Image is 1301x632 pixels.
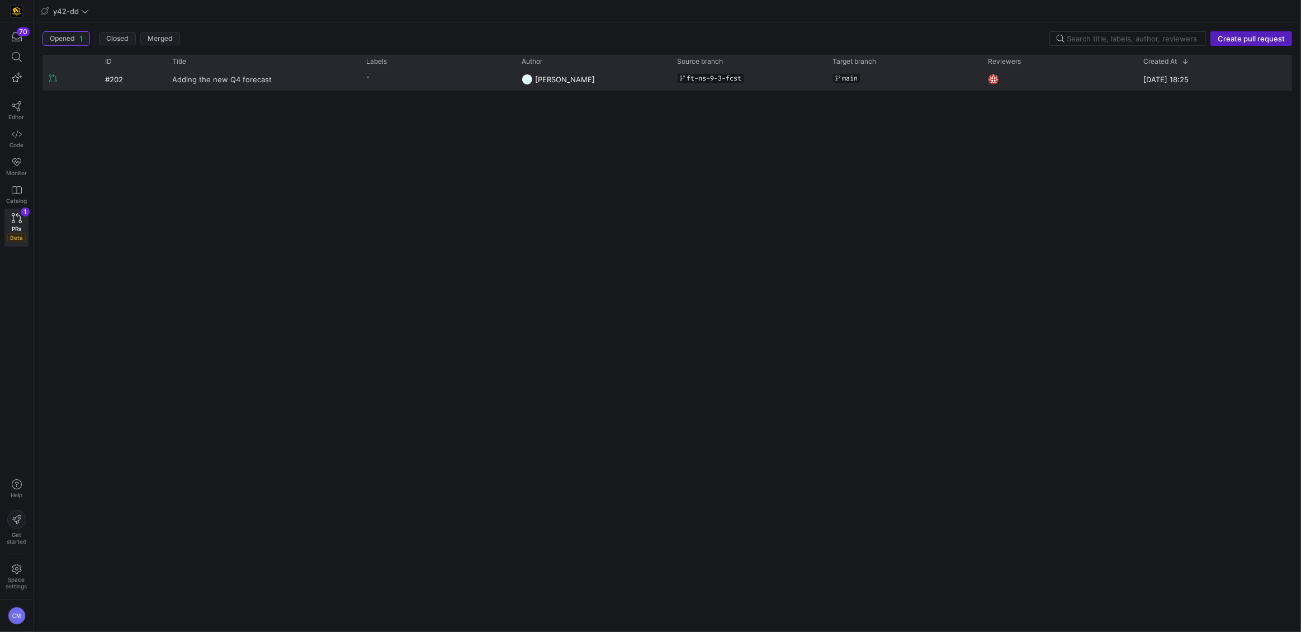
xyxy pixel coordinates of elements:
[8,607,26,625] div: CM
[988,58,1021,65] span: Reviewers
[842,74,858,82] span: main
[4,559,29,595] a: Spacesettings
[522,74,533,85] img: https://secure.gravatar.com/avatar/93624b85cfb6a0d6831f1d6e8dbf2768734b96aa2308d2c902a4aae71f619b...
[4,604,29,628] button: CM
[1143,58,1177,65] span: Created At
[12,225,21,232] span: PRs
[105,58,112,65] span: ID
[366,73,370,81] span: -
[1137,68,1292,90] div: [DATE] 18:25
[4,27,29,47] button: 70
[1067,34,1199,43] input: Search title, labels, author, reviewers
[1218,34,1285,43] span: Create pull request
[4,97,29,125] a: Editor
[4,474,29,503] button: Help
[42,31,90,46] button: Opened1
[4,2,29,21] a: https://storage.googleapis.com/y42-prod-data-exchange/images/uAsz27BndGEK0hZWDFeOjoxA7jCwgK9jE472...
[4,181,29,209] a: Catalog
[106,35,129,43] span: Closed
[7,233,26,242] span: Beta
[10,492,23,498] span: Help
[366,58,387,65] span: Labels
[1210,31,1292,46] button: Create pull request
[148,35,173,43] span: Merged
[38,4,92,18] button: y42-dd
[4,153,29,181] a: Monitor
[6,169,27,176] span: Monitor
[53,7,79,16] span: y42-dd
[4,209,29,247] a: PRsBeta1
[522,58,542,65] span: Author
[98,68,165,90] div: #202
[140,32,180,45] button: Merged
[50,35,75,43] span: Opened
[6,576,27,589] span: Space settings
[21,207,30,216] div: 1
[4,125,29,153] a: Code
[687,74,741,82] span: ft-ns-9-3-fcst
[7,531,26,545] span: Get started
[6,197,27,204] span: Catalog
[79,34,83,43] span: 1
[9,114,25,120] span: Editor
[172,58,186,65] span: Title
[535,75,595,84] span: [PERSON_NAME]
[172,69,272,89] span: Adding the new Q4 forecast
[677,58,723,65] span: Source branch
[4,506,29,549] button: Getstarted
[99,32,136,45] button: Closed
[832,58,876,65] span: Target branch
[11,6,22,17] img: https://storage.googleapis.com/y42-prod-data-exchange/images/uAsz27BndGEK0hZWDFeOjoxA7jCwgK9jE472...
[17,27,30,36] div: 70
[172,69,353,89] a: Adding the new Q4 forecast
[988,74,999,85] img: https://secure.gravatar.com/avatar/06bbdcc80648188038f39f089a7f59ad47d850d77952c7f0d8c4f0bc45aa9b...
[10,142,23,148] span: Code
